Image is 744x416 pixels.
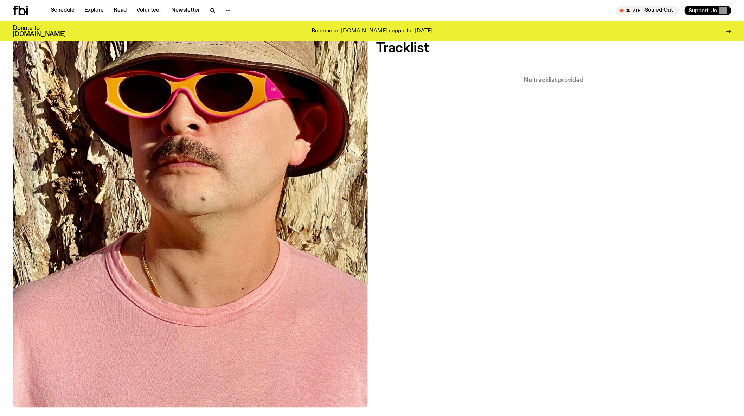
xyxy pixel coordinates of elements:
[376,77,731,83] p: No tracklist provided
[46,6,79,15] a: Schedule
[312,28,432,34] p: Become an [DOMAIN_NAME] supporter [DATE]
[80,6,108,15] a: Explore
[13,25,66,37] h3: Donate to [DOMAIN_NAME]
[685,6,731,15] button: Support Us
[132,6,166,15] a: Volunteer
[167,6,204,15] a: Newsletter
[109,6,131,15] a: Read
[617,6,679,15] button: On AirSouled Out
[376,42,731,55] h2: Tracklist
[689,7,717,14] span: Support Us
